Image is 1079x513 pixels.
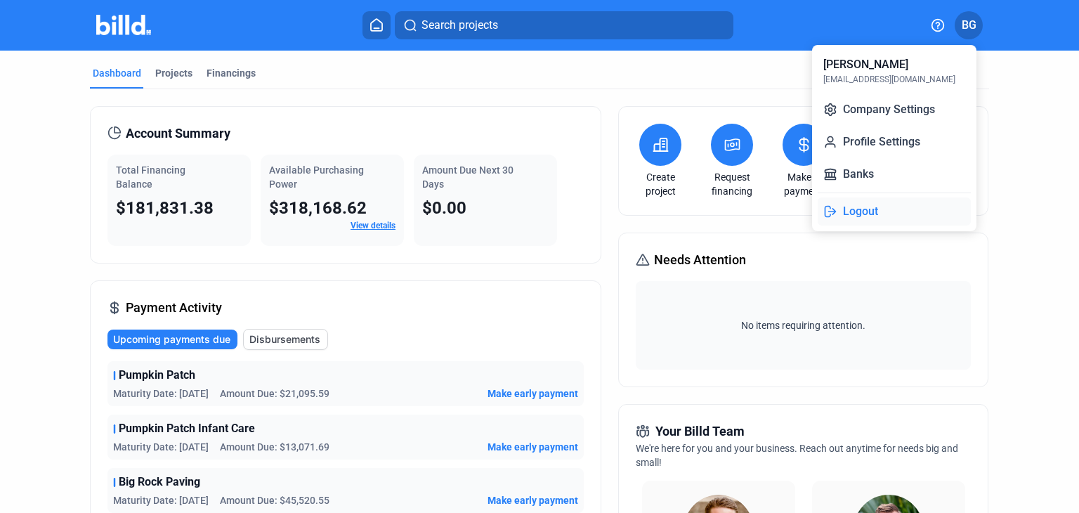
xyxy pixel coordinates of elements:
button: Logout [818,197,971,226]
button: Profile Settings [818,128,971,156]
div: [EMAIL_ADDRESS][DOMAIN_NAME] [823,73,955,86]
button: Banks [818,160,971,188]
div: [PERSON_NAME] [823,56,908,73]
button: Company Settings [818,96,971,124]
